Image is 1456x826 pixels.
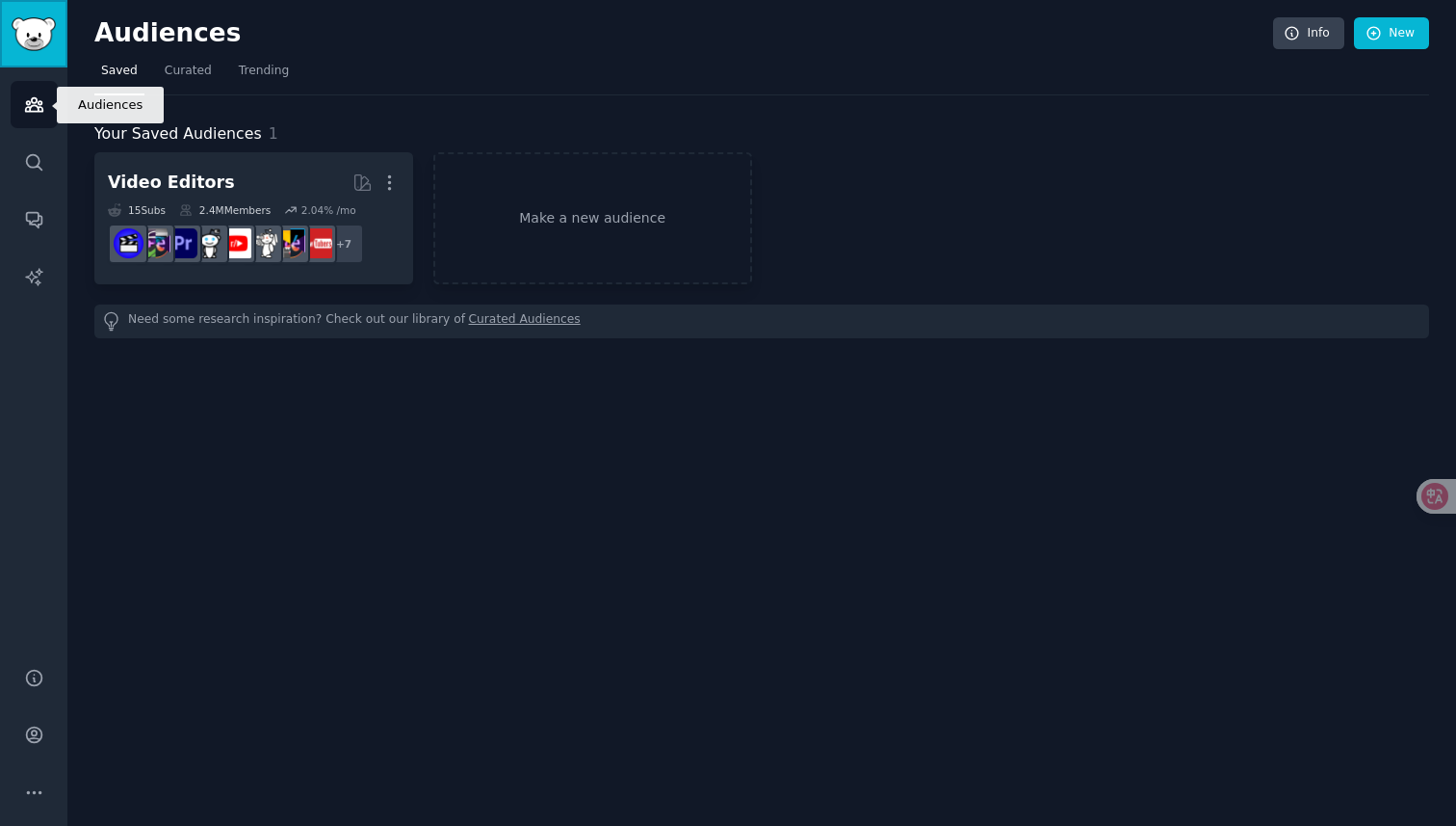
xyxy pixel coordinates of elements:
[1354,17,1429,50] a: New
[269,124,278,143] span: 1
[94,305,1429,338] div: Need some research inspiration? Check out our library of
[433,152,752,284] a: Make a new audience
[94,152,413,284] a: Video Editors15Subs2.4MMembers2.04% /mo+7NewTubersVideoEditingvideographyyoutubersgopropremiereed...
[94,122,262,147] span: Your Saved Audiences
[94,56,144,95] a: Saved
[12,17,56,51] img: GummySearch logo
[275,228,305,258] img: VideoEditing
[239,63,289,80] span: Trending
[301,203,356,217] div: 2.04 % /mo
[141,228,170,258] img: editors
[469,311,581,332] a: Curated Audiences
[168,228,197,258] img: premiere
[302,228,332,258] img: NewTubers
[248,228,278,258] img: videography
[221,228,251,258] img: youtubers
[108,171,235,195] div: Video Editors
[1273,17,1344,50] a: Info
[324,224,364,264] div: + 7
[232,56,296,95] a: Trending
[158,56,219,95] a: Curated
[108,203,166,217] div: 15 Sub s
[114,228,143,258] img: VideoEditors
[179,203,271,217] div: 2.4M Members
[101,63,138,80] span: Saved
[165,63,212,80] span: Curated
[195,228,224,258] img: gopro
[94,18,1273,49] h2: Audiences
